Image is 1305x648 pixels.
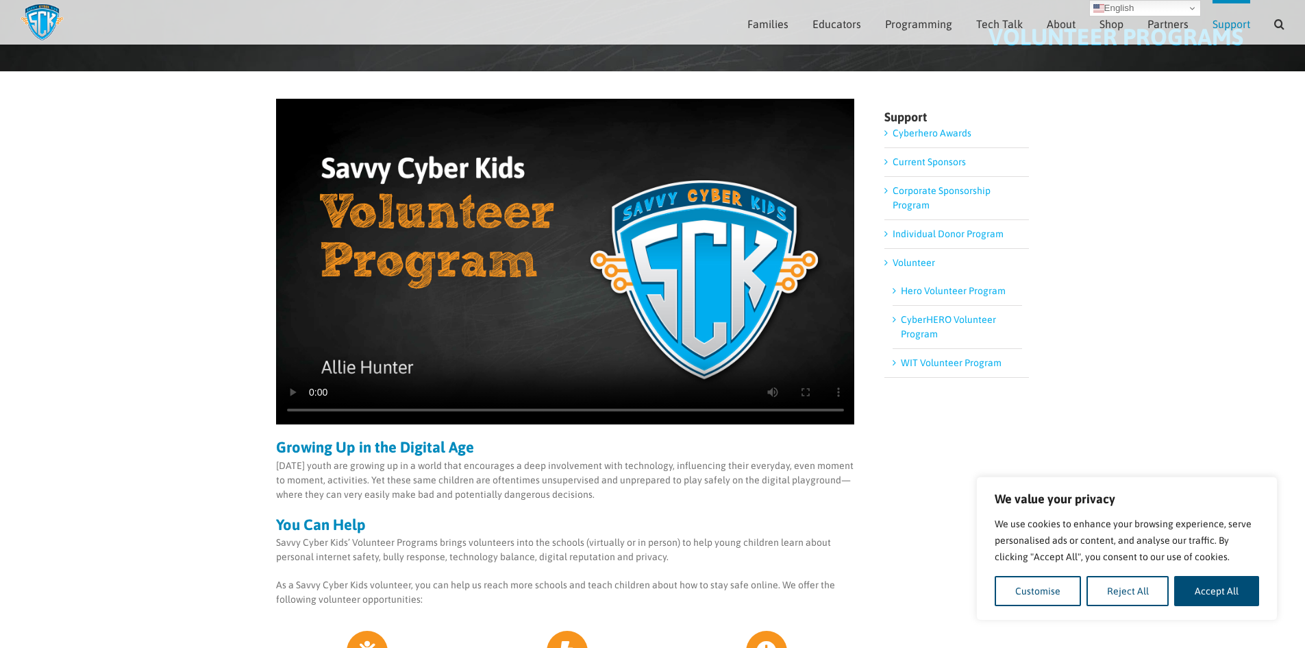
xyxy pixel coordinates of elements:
span: Families [747,19,788,29]
span: Educators [812,19,861,29]
p: [DATE] youth are growing up in a world that encourages a deep involvement with technology, influe... [276,459,855,502]
span: Partners [1147,19,1189,29]
p: As a Savvy Cyber Kids volunteer, you can help us reach more schools and teach children about how ... [276,578,855,607]
button: Customise [995,576,1081,606]
p: We use cookies to enhance your browsing experience, serve personalised ads or content, and analys... [995,516,1259,565]
span: About [1047,19,1076,29]
button: Accept All [1174,576,1259,606]
img: en [1093,3,1104,14]
a: CyberHERO Volunteer Program [901,314,996,339]
a: WIT Volunteer Program [901,357,1002,368]
a: Hero Volunteer Program [901,285,1006,296]
span: Tech Talk [976,19,1023,29]
span: Programming [885,19,952,29]
img: Savvy Cyber Kids Logo [21,3,64,41]
a: Current Sponsors [893,156,966,167]
strong: Growing Up in the Digital Age [276,438,474,456]
a: Corporate Sponsorship Program [893,185,991,211]
h4: Support [884,111,1029,123]
video: Sorry, your browser doesn't support embedded videos. [276,99,855,425]
p: We value your privacy [995,491,1259,507]
a: Individual Donor Program [893,228,1004,239]
a: Cyberhero Awards [893,128,971,139]
span: Support [1213,19,1250,29]
a: Volunteer [893,257,935,268]
strong: You Can Help [276,516,366,533]
p: Savvy Cyber Kids’ Volunteer Programs brings volunteers into the schools (virtually or in person) ... [276,536,855,564]
button: Reject All [1086,576,1169,606]
span: Shop [1099,19,1123,29]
